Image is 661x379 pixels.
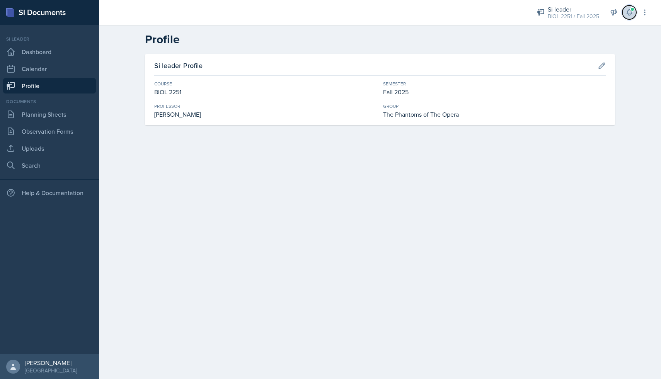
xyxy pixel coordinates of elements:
[383,110,606,119] div: The Phantoms of The Opera
[3,107,96,122] a: Planning Sheets
[154,60,203,71] h3: Si leader Profile
[25,367,77,374] div: [GEOGRAPHIC_DATA]
[154,80,377,87] div: Course
[3,36,96,42] div: Si leader
[548,5,599,14] div: Si leader
[3,78,96,93] a: Profile
[154,87,377,97] div: BIOL 2251
[3,141,96,156] a: Uploads
[3,44,96,59] a: Dashboard
[25,359,77,367] div: [PERSON_NAME]
[3,185,96,201] div: Help & Documentation
[383,80,606,87] div: Semester
[145,32,615,46] h2: Profile
[3,98,96,105] div: Documents
[154,103,377,110] div: Professor
[154,110,377,119] div: [PERSON_NAME]
[3,124,96,139] a: Observation Forms
[3,61,96,76] a: Calendar
[383,87,606,97] div: Fall 2025
[548,12,599,20] div: BIOL 2251 / Fall 2025
[3,158,96,173] a: Search
[383,103,606,110] div: Group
